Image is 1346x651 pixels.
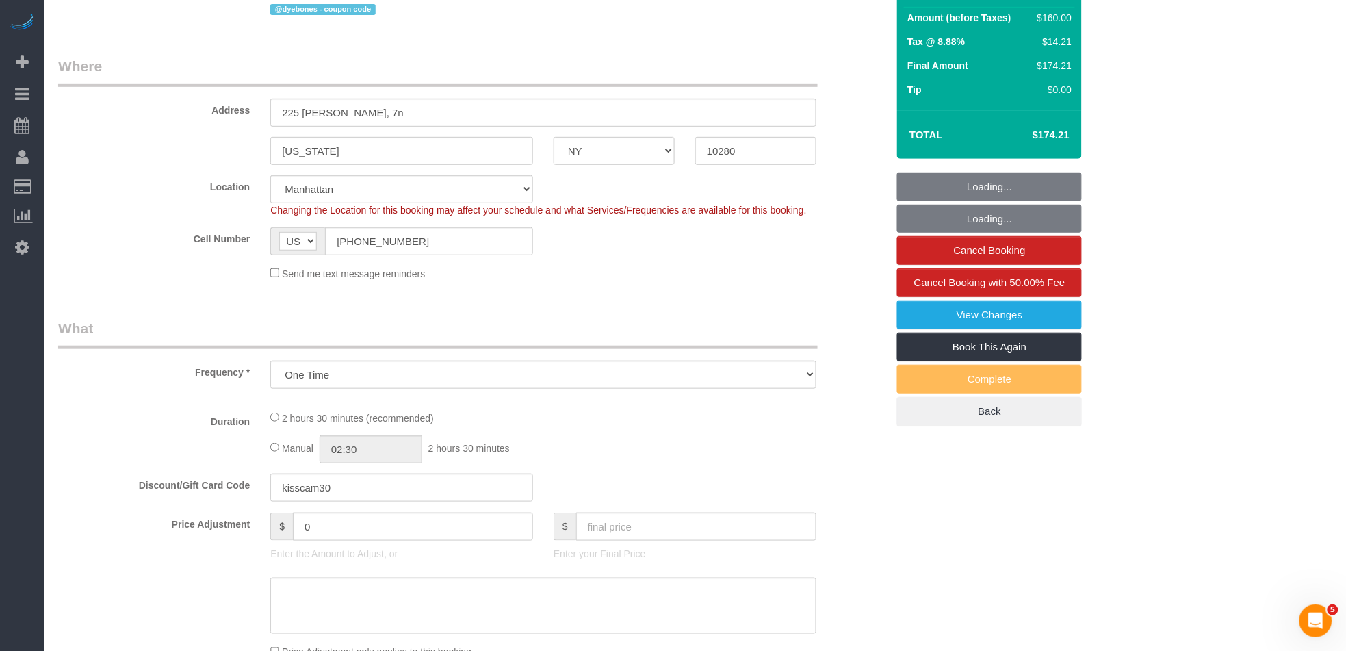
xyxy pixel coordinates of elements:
[48,361,260,379] label: Frequency *
[1328,604,1338,615] span: 5
[270,4,375,15] span: @dyebones - coupon code
[695,137,816,165] input: Zip Code
[907,83,922,97] label: Tip
[428,443,510,454] span: 2 hours 30 minutes
[282,413,434,424] span: 2 hours 30 minutes (recommended)
[1032,11,1072,25] div: $160.00
[48,227,260,246] label: Cell Number
[58,318,818,349] legend: What
[1299,604,1332,637] iframe: Intercom live chat
[58,56,818,87] legend: Where
[897,397,1082,426] a: Back
[48,175,260,194] label: Location
[1032,59,1072,73] div: $174.21
[992,129,1070,141] h4: $174.21
[1032,83,1072,97] div: $0.00
[48,410,260,429] label: Duration
[907,11,1011,25] label: Amount (before Taxes)
[270,137,533,165] input: City
[325,227,533,255] input: Cell Number
[48,513,260,531] label: Price Adjustment
[282,443,313,454] span: Manual
[48,474,260,492] label: Discount/Gift Card Code
[907,35,965,49] label: Tax @ 8.88%
[554,513,576,541] span: $
[907,59,968,73] label: Final Amount
[48,99,260,117] label: Address
[8,14,36,33] img: Automaid Logo
[576,513,816,541] input: final price
[270,547,533,561] p: Enter the Amount to Adjust, or
[897,301,1082,329] a: View Changes
[909,129,943,140] strong: Total
[897,268,1082,297] a: Cancel Booking with 50.00% Fee
[897,236,1082,265] a: Cancel Booking
[1032,35,1072,49] div: $14.21
[897,333,1082,361] a: Book This Again
[270,205,806,216] span: Changing the Location for this booking may affect your schedule and what Services/Frequencies are...
[282,268,425,279] span: Send me text message reminders
[554,547,816,561] p: Enter your Final Price
[270,513,293,541] span: $
[914,277,1065,288] span: Cancel Booking with 50.00% Fee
